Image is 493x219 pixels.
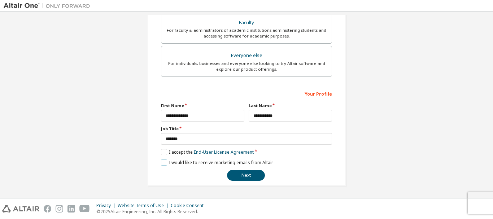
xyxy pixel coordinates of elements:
[4,2,94,9] img: Altair One
[166,51,327,61] div: Everyone else
[227,170,265,181] button: Next
[161,126,332,132] label: Job Title
[67,205,75,213] img: linkedin.svg
[166,61,327,72] div: For individuals, businesses and everyone else looking to try Altair software and explore our prod...
[166,27,327,39] div: For faculty & administrators of academic institutions administering students and accessing softwa...
[161,149,254,155] label: I accept the
[96,209,208,215] p: © 2025 Altair Engineering, Inc. All Rights Reserved.
[166,18,327,28] div: Faculty
[118,203,171,209] div: Website Terms of Use
[194,149,254,155] a: End-User License Agreement
[56,205,63,213] img: instagram.svg
[79,205,90,213] img: youtube.svg
[96,203,118,209] div: Privacy
[161,103,244,109] label: First Name
[2,205,39,213] img: altair_logo.svg
[161,159,273,166] label: I would like to receive marketing emails from Altair
[249,103,332,109] label: Last Name
[171,203,208,209] div: Cookie Consent
[44,205,51,213] img: facebook.svg
[161,88,332,99] div: Your Profile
